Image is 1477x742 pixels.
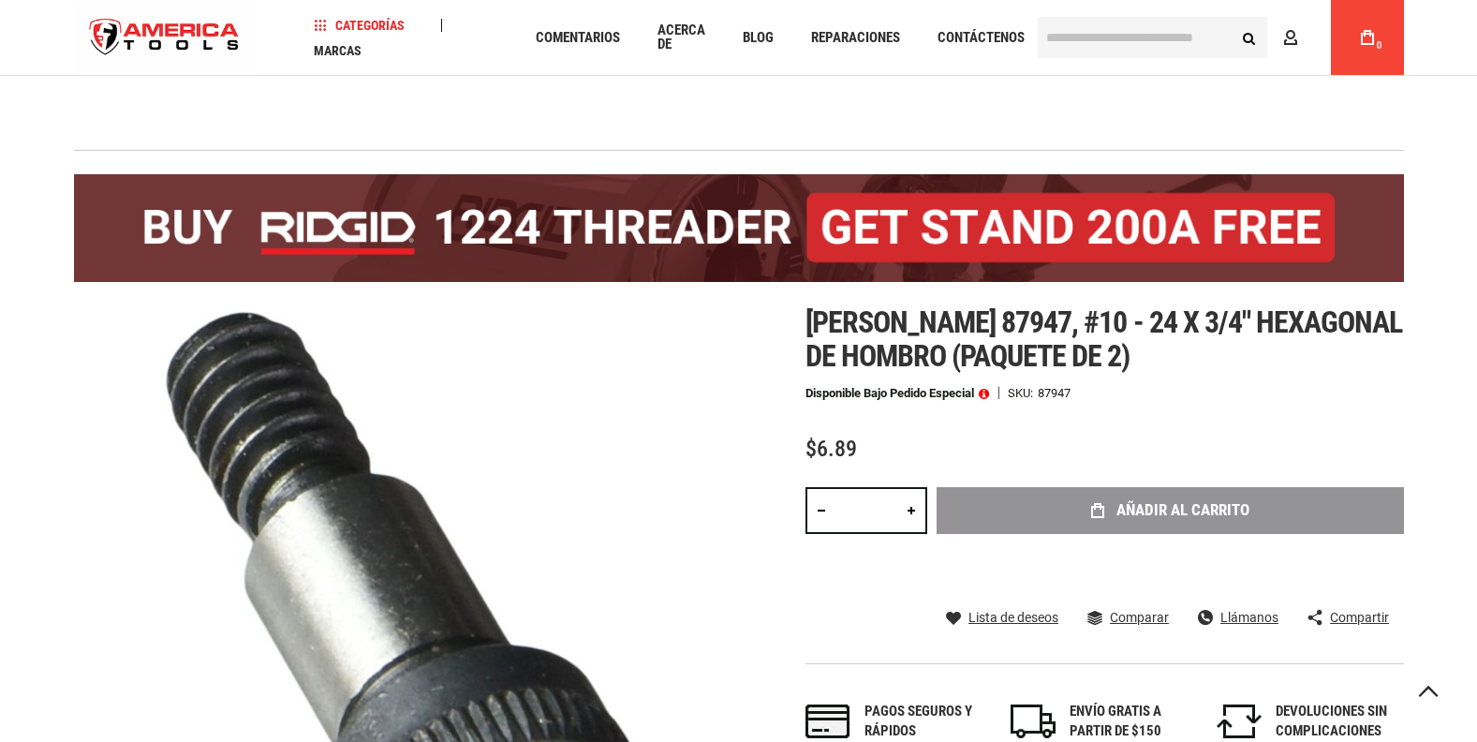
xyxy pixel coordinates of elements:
a: Acerca de [649,25,714,51]
div: Pagos seguros y rápidos [864,702,986,742]
span: Marcas [314,44,362,57]
a: Comparar [1087,609,1169,626]
div: 87947 [1038,387,1071,399]
a: Comentarios [527,25,628,51]
img: naviero [1011,705,1056,738]
span: Acerca de [657,23,705,52]
span: Lista de deseos [968,611,1058,624]
span: Llámanos [1220,611,1278,624]
span: [PERSON_NAME] 87947, #10 - 24 x 3/4" hexagonal de hombro (paquete de 2) [805,304,1403,374]
button: Buscar [1232,20,1267,55]
a: Reparaciones [803,25,908,51]
div: DEVOLUCIONES SIN COMPLICACIONES [1276,702,1397,742]
a: Contáctenos [929,25,1033,51]
img: Devuelve [1217,705,1262,738]
img: Pagos [805,705,850,738]
span: $6.89 [805,436,857,462]
span: Reparaciones [811,31,900,45]
font: 0 [1377,40,1382,51]
a: Categorías [305,12,413,37]
strong: SKU [1008,387,1038,399]
font: Disponible bajo pedido especial [805,386,974,400]
a: Marcas [305,37,370,63]
a: Llámanos [1198,609,1278,626]
a: Blog [734,25,782,51]
span: Comparar [1110,611,1169,624]
span: Contáctenos [938,31,1025,45]
span: Blog [743,31,774,45]
img: America Tools [74,3,256,73]
img: BOGO: Compre la roscadora RIDGID® 1224 (26092), ¡obtenga el soporte 92467 200A GRATIS! [74,174,1404,282]
span: Comentarios [536,31,620,45]
div: ENVÍO GRATIS A PARTIR DE $150 [1070,702,1191,742]
span: Compartir [1330,611,1389,624]
span: Categorías [314,19,405,32]
a: Logotipo de la tienda [74,3,256,73]
a: Lista de deseos [946,609,1058,626]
